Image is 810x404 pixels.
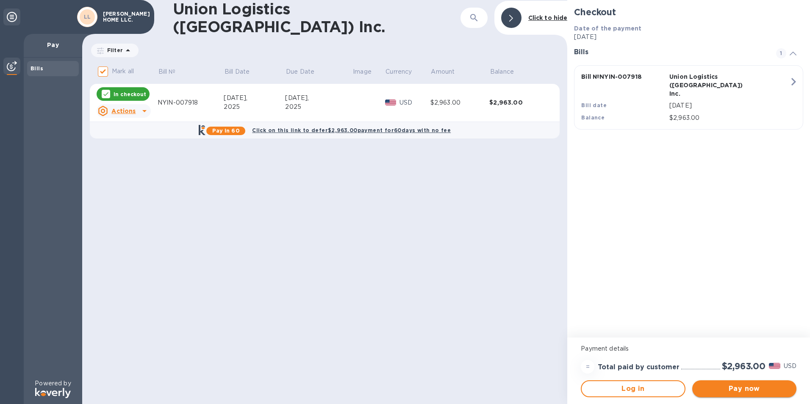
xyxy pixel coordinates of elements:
img: Logo [35,388,71,398]
span: Bill № [158,67,187,76]
div: NYIN-007918 [158,98,224,107]
p: Currency [386,67,412,76]
span: Balance [490,67,525,76]
span: Bill Date [225,67,261,76]
img: USD [385,100,397,105]
u: Actions [111,108,136,114]
div: [DATE], [285,94,352,102]
p: Mark all [112,67,134,76]
h2: Checkout [574,7,803,17]
b: Click to hide [528,14,568,21]
b: Date of the payment [574,25,641,32]
b: Balance [581,114,605,121]
p: USD [399,98,430,107]
b: LL [84,14,91,20]
p: Bill № NYIN-007918 [581,72,666,81]
p: In checkout [114,91,146,98]
p: Amount [431,67,455,76]
b: Click on this link to defer $2,963.00 payment for 60 days with no fee [252,127,451,133]
div: $2,963.00 [489,98,549,107]
p: Due Date [286,67,314,76]
b: Bill date [581,102,607,108]
p: Union Logistics ([GEOGRAPHIC_DATA]) Inc. [669,72,754,98]
p: Bill Date [225,67,250,76]
button: Pay now [692,380,796,397]
b: Pay in 60 [212,127,240,134]
b: Bills [31,65,43,72]
p: USD [784,362,796,371]
button: Bill №NYIN-007918Union Logistics ([GEOGRAPHIC_DATA]) Inc.Bill date[DATE]Balance$2,963.00 [574,65,803,130]
p: Image [353,67,372,76]
p: Powered by [35,379,71,388]
span: Due Date [286,67,325,76]
h3: Bills [574,48,766,56]
p: Payment details [581,344,796,353]
p: [DATE] [574,33,803,42]
div: $2,963.00 [430,98,490,107]
span: Amount [431,67,466,76]
p: $2,963.00 [669,113,789,122]
p: [PERSON_NAME] HOME LLC. [103,11,145,23]
button: Log in [581,380,685,397]
img: USD [769,363,780,369]
p: Balance [490,67,514,76]
span: Log in [588,384,677,394]
p: [DATE] [669,101,789,110]
div: 2025 [224,102,285,111]
p: Filter [104,47,123,54]
h3: Total paid by customer [598,363,680,371]
span: 1 [776,48,786,58]
div: 2025 [285,102,352,111]
h2: $2,963.00 [722,361,766,371]
p: Bill № [158,67,176,76]
span: Pay now [699,384,790,394]
div: [DATE], [224,94,285,102]
p: Pay [31,41,75,49]
div: = [581,360,594,374]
